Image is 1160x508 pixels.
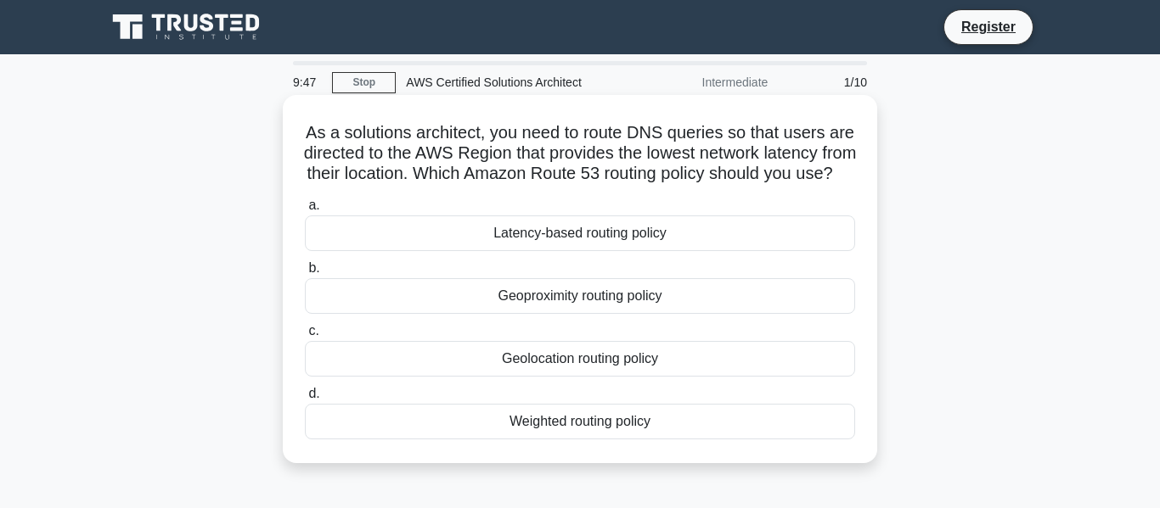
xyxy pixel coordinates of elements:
span: d. [308,386,319,400]
div: Weighted routing policy [305,404,855,439]
div: 9:47 [283,65,332,99]
div: Intermediate [629,65,778,99]
div: AWS Certified Solutions Architect [396,65,629,99]
div: Latency-based routing policy [305,215,855,251]
span: a. [308,198,319,212]
a: Register [951,16,1026,37]
h5: As a solutions architect, you need to route DNS queries so that users are directed to the AWS Reg... [303,122,857,185]
a: Stop [332,72,396,93]
div: 1/10 [778,65,877,99]
div: Geoproximity routing policy [305,278,855,314]
span: c. [308,323,318,338]
span: b. [308,260,319,275]
div: Geolocation routing policy [305,341,855,377]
